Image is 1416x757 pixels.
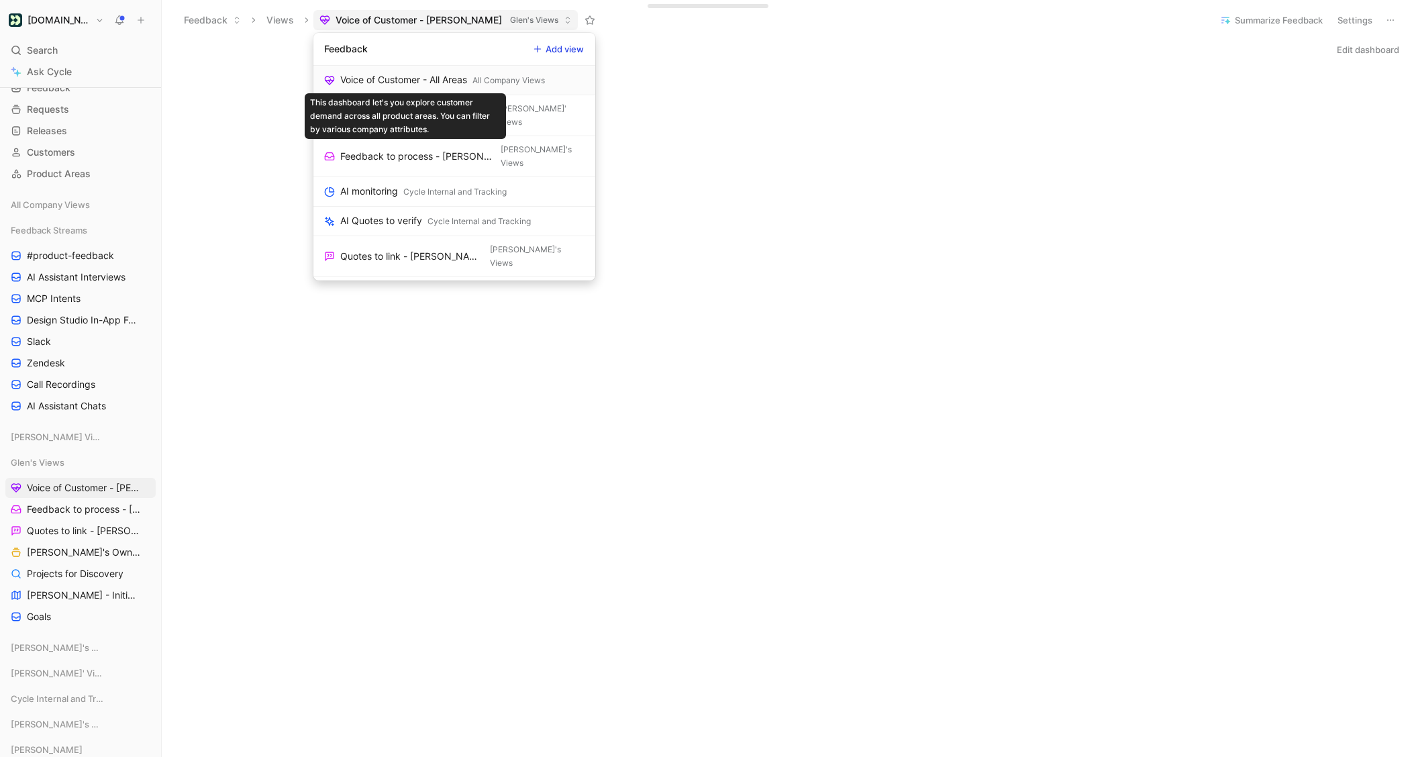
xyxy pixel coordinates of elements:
[313,177,595,207] a: AI monitoringCycle Internal and Tracking
[313,236,595,277] a: Quotes to link - [PERSON_NAME][PERSON_NAME]'s Views
[313,66,595,95] a: Voice of Customer - All AreasAll Company Views
[501,143,585,170] div: [PERSON_NAME]'s Views
[313,136,595,177] a: Feedback to process - [PERSON_NAME][PERSON_NAME]'s Views
[472,74,545,87] div: All Company Views
[490,243,585,270] div: [PERSON_NAME]'s Views
[499,102,585,129] div: [PERSON_NAME]' Views
[340,107,494,123] div: Voice of Customer - [PERSON_NAME]
[340,248,485,264] div: Quotes to link - [PERSON_NAME]
[427,215,531,228] div: Cycle Internal and Tracking
[340,148,495,164] div: Feedback to process - [PERSON_NAME]
[340,213,422,229] div: AI Quotes to verify
[340,183,398,199] div: AI monitoring
[527,40,590,58] button: Add view
[313,207,595,236] a: AI Quotes to verifyCycle Internal and Tracking
[324,41,368,57] div: Feedback
[403,185,507,199] div: Cycle Internal and Tracking
[313,95,595,136] a: Voice of Customer - [PERSON_NAME][PERSON_NAME]' Views
[340,72,467,88] div: Voice of Customer - All Areas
